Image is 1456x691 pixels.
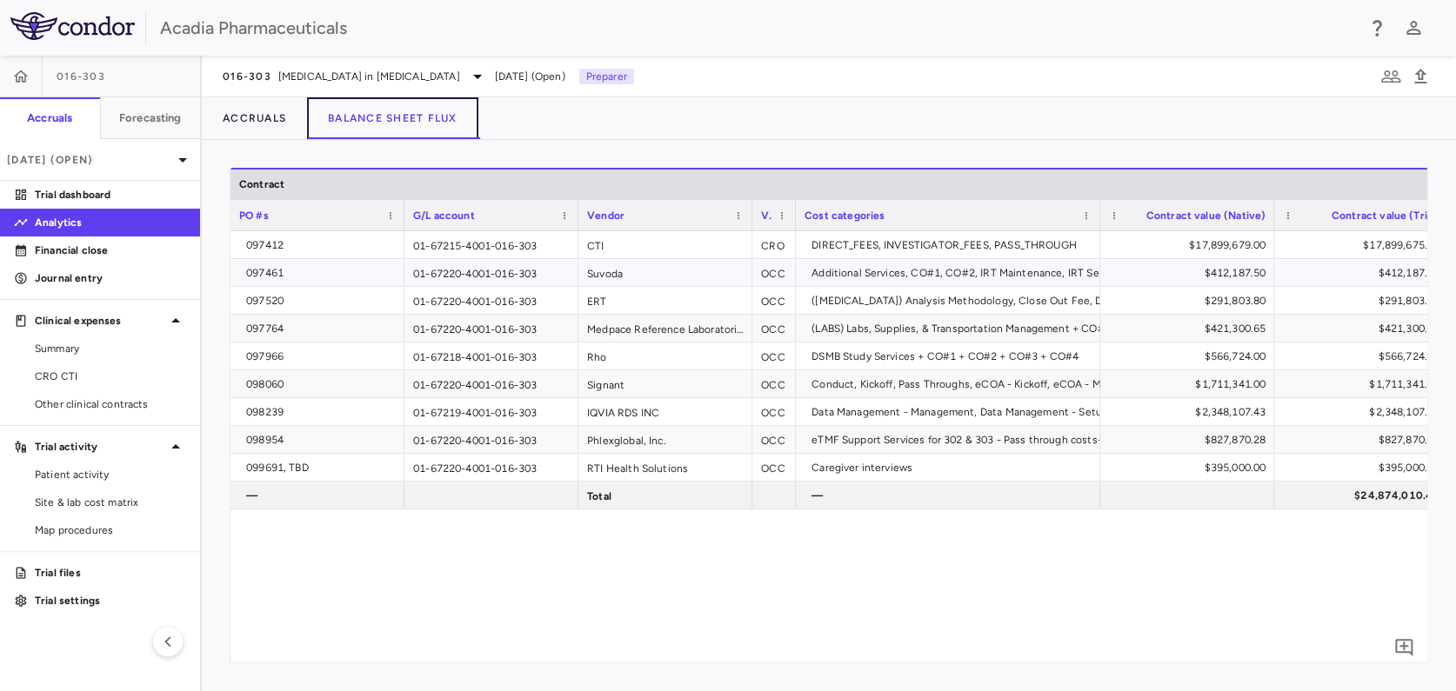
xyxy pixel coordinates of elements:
[35,396,186,412] span: Other clinical contracts
[404,287,578,314] div: 01-67220-4001-016-303
[752,454,796,481] div: OCC
[1116,398,1266,426] div: $2,348,107.43
[1146,209,1266,222] span: Contract value (Native)
[579,69,634,84] p: Preparer
[1116,259,1266,287] div: $412,187.50
[35,243,186,258] p: Financial close
[752,231,796,258] div: CRO
[404,231,578,258] div: 01-67215-4001-016-303
[35,270,186,286] p: Journal entry
[239,209,269,222] span: PO #s
[1290,287,1439,315] div: $291,803.80
[404,426,578,453] div: 01-67220-4001-016-303
[1290,482,1439,509] div: $24,874,010.42
[35,467,186,482] span: Patient activity
[578,315,752,342] div: Medpace Reference Laboratories
[1116,426,1266,454] div: $827,870.28
[761,209,771,222] span: Vendor type
[1116,287,1266,315] div: $291,803.80
[578,426,752,453] div: Phlexglobal, Inc.
[35,215,186,230] p: Analytics
[587,209,624,222] span: Vendor
[811,370,1156,398] div: Conduct, Kickoff, Pass Throughs, eCOA - Kickoff, eCOA - Management
[1290,259,1439,287] div: $412,187.50
[404,259,578,286] div: 01-67220-4001-016-303
[1332,209,1439,222] span: Contract value (Trial)
[1290,426,1439,454] div: $827,870.28
[1389,633,1419,662] button: Add comment
[246,231,396,259] div: 097412
[1116,370,1266,398] div: $1,711,341.00
[413,209,475,222] span: G/L account
[119,110,182,126] h6: Forecasting
[35,369,186,384] span: CRO CTI
[578,287,752,314] div: ERT
[1290,231,1439,259] div: $17,899,675.76
[35,565,186,581] p: Trial files
[578,259,752,286] div: Suvoda
[578,342,752,369] div: Rho
[35,593,186,608] p: Trial settings
[246,426,396,454] div: 098954
[752,315,796,342] div: OCC
[246,454,396,482] div: 099691, TBD
[1116,231,1266,259] div: $17,899,679.00
[404,370,578,397] div: 01-67220-4001-016-303
[246,315,396,342] div: 097764
[1116,454,1266,482] div: $395,000.00
[307,97,478,139] button: Balance Sheet Flux
[246,287,396,315] div: 097520
[1290,342,1439,370] div: $566,724.00
[246,342,396,370] div: 097966
[1290,370,1439,398] div: $1,711,341.00
[35,439,165,455] p: Trial activity
[578,370,752,397] div: Signant
[752,370,796,397] div: OCC
[202,97,307,139] button: Accruals
[404,342,578,369] div: 01-67218-4001-016-303
[1393,637,1414,658] svg: Add comment
[578,231,752,258] div: CTI
[7,152,172,168] p: [DATE] (Open)
[811,259,1237,287] div: Additional Services, CO#1, CO#2, IRT Maintenance, IRT Setup, Pass Through Expenses
[811,231,1092,259] div: DIRECT_FEES, INVESTIGATOR_FEES, PASS_THROUGH
[578,454,752,481] div: RTI Health Solutions
[223,70,271,83] span: 016-303
[278,69,460,84] span: [MEDICAL_DATA] in [MEDICAL_DATA]
[27,110,72,126] h6: Accruals
[246,398,396,426] div: 098239
[1290,398,1439,426] div: $2,348,107.43
[811,342,1092,370] div: DSMB Study Services + CO#1 + CO#2 + CO#3 + CO#4
[811,398,1235,426] div: Data Management - Management, Data Management - Setup, Pass Through - Medidata
[811,482,1092,509] div: —
[578,398,752,425] div: IQVIA RDS INC
[35,341,186,356] span: Summary
[752,259,796,286] div: OCC
[495,69,565,84] span: [DATE] (Open)
[57,70,105,83] span: 016-303
[160,15,1355,41] div: Acadia Pharmaceuticals
[1116,315,1266,342] div: $421,300.65
[752,287,796,314] div: OCC
[35,187,186,203] p: Trial dashboard
[578,482,752,508] div: Total
[752,426,796,453] div: OCC
[239,178,284,190] span: Contract
[404,315,578,342] div: 01-67220-4001-016-303
[752,398,796,425] div: OCC
[752,342,796,369] div: OCC
[805,209,885,222] span: Cost categories
[246,482,396,509] div: —
[404,454,578,481] div: 01-67220-4001-016-303
[35,313,165,329] p: Clinical expenses
[246,259,396,287] div: 097461
[10,12,135,40] img: logo-full-BYUhSk78.svg
[1290,315,1439,342] div: $421,300.65
[35,522,186,538] span: Map procedures
[1116,342,1266,370] div: $566,724.00
[1290,454,1439,482] div: $395,000.00
[35,495,186,510] span: Site & lab cost matrix
[246,370,396,398] div: 098060
[404,398,578,425] div: 01-67219-4001-016-303
[811,454,1092,482] div: Caregiver interviews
